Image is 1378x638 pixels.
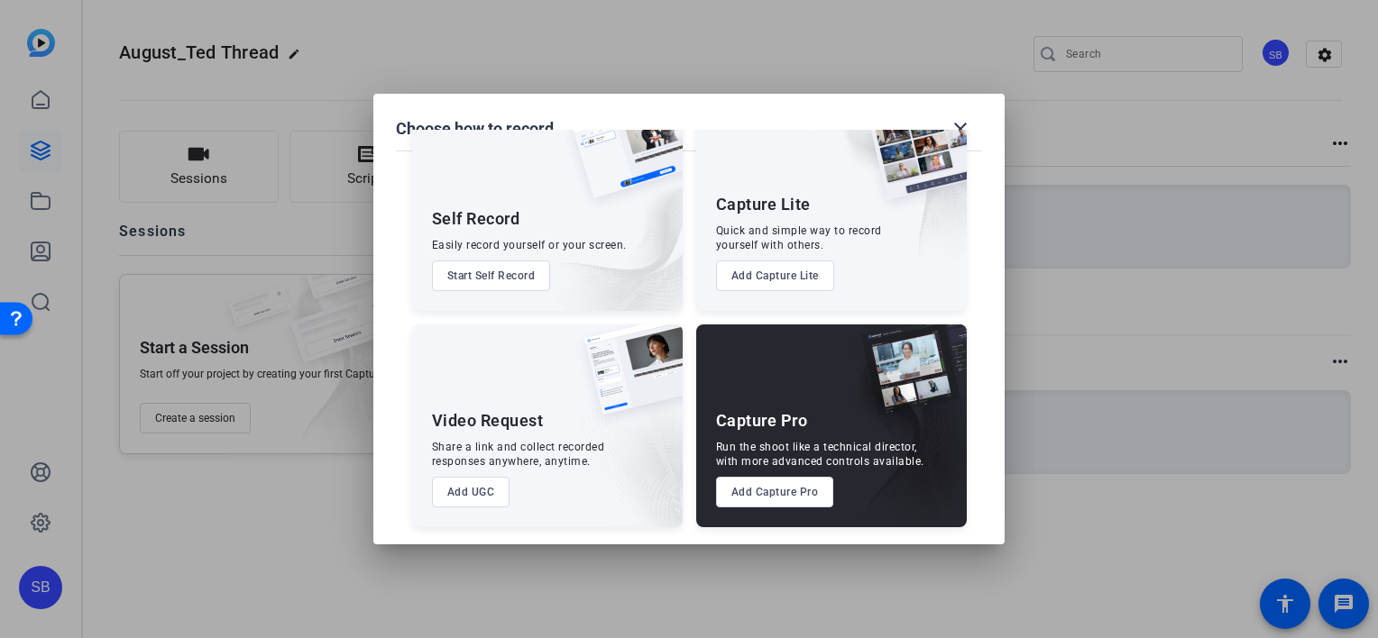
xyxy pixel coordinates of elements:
[716,477,834,507] button: Add Capture Pro
[432,477,510,507] button: Add UGC
[578,380,683,527] img: embarkstudio-ugc-content.png
[432,410,544,432] div: Video Request
[950,118,971,140] mat-icon: close
[833,347,967,527] img: embarkstudio-capture-pro.png
[848,324,967,434] img: capture-pro.png
[716,440,924,469] div: Run the shoot like a technical director, with more advanced controls available.
[716,260,834,291] button: Add Capture Lite
[558,108,683,216] img: self-record.png
[432,260,551,291] button: Start Self Record
[432,440,605,469] div: Share a link and collect recorded responses anywhere, anytime.
[396,118,554,140] h1: Choose how to record
[716,223,882,252] div: Quick and simple way to record yourself with others.
[855,108,967,218] img: capture-lite.png
[432,208,520,230] div: Self Record
[526,147,683,311] img: embarkstudio-self-record.png
[805,108,967,288] img: embarkstudio-capture-lite.png
[571,324,683,433] img: ugc-content.png
[716,410,808,432] div: Capture Pro
[716,194,811,215] div: Capture Lite
[432,238,627,252] div: Easily record yourself or your screen.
